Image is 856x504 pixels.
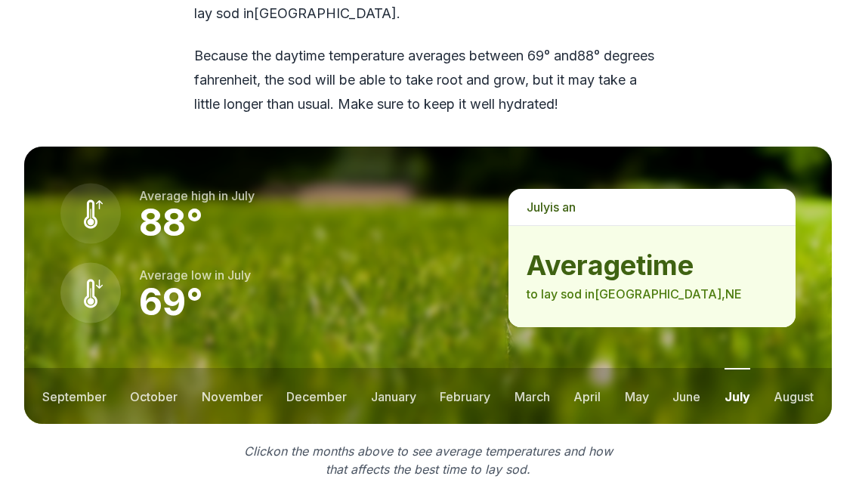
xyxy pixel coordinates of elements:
[139,280,203,324] strong: 69 °
[194,44,663,116] p: Because the daytime temperature averages between 69 ° and 88 ° degrees fahrenheit, the sod will b...
[625,368,649,424] button: may
[231,188,255,203] span: july
[139,187,255,205] p: Average high in
[371,368,416,424] button: january
[527,199,550,215] span: july
[202,368,263,424] button: november
[139,200,203,245] strong: 88 °
[527,250,777,280] strong: average time
[139,266,251,284] p: Average low in
[774,368,814,424] button: august
[672,368,700,424] button: june
[235,442,622,478] p: Click on the months above to see average temperatures and how that affects the best time to lay sod.
[42,368,107,424] button: september
[440,368,490,424] button: february
[573,368,601,424] button: april
[286,368,347,424] button: december
[227,267,251,283] span: july
[725,368,750,424] button: july
[515,368,550,424] button: march
[130,368,178,424] button: october
[527,285,777,303] p: to lay sod in [GEOGRAPHIC_DATA] , NE
[508,189,796,225] p: is a n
